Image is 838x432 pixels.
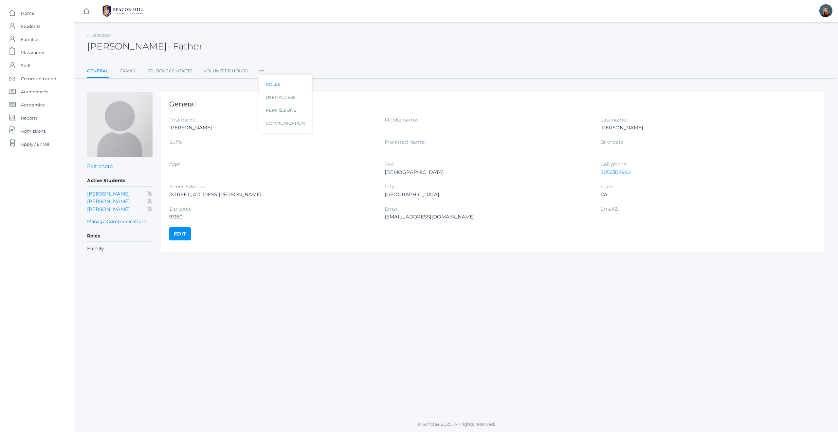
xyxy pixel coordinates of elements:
label: Street Address: [169,183,206,190]
a: Communication [266,117,305,130]
label: Last name: [600,117,627,123]
span: Apply / Enroll [21,138,49,151]
h5: Active Students [87,175,153,186]
label: Birthdate: [600,139,625,145]
div: [DEMOGRAPHIC_DATA] [385,168,590,176]
img: Sean Harris [87,92,153,157]
a: 8056304990 [600,169,631,175]
a: Family [120,65,136,78]
label: Preferred Name: [385,139,425,145]
label: Middle name: [385,117,418,123]
label: Email2: [600,206,618,212]
label: State: [600,183,614,190]
a: Roles [266,78,305,91]
a: User Access [266,91,305,104]
span: Home [21,7,34,20]
p: © Scholae 2025. All rights reserved. [74,421,838,427]
div: [EMAIL_ADDRESS][DOMAIN_NAME] [385,213,590,221]
div: [STREET_ADDRESS][PERSON_NAME] [169,191,375,198]
span: Families [21,33,39,46]
i: Does not receive communications for this student [147,207,153,212]
span: - Father [167,41,203,52]
a: Student Contacts [147,65,192,78]
label: Sex: [385,161,394,167]
span: Communication [21,72,56,85]
h2: [PERSON_NAME] [87,41,203,51]
label: City: [385,183,395,190]
a: Volunteer Hours [204,65,248,78]
span: Classrooms [21,46,45,59]
label: First name: [169,117,196,123]
a: [PERSON_NAME] [87,191,130,197]
h5: Roles [87,231,153,242]
div: Lindsay Leeds [819,4,832,17]
span: Staff [21,59,30,72]
h1: General [169,100,816,108]
label: Email: [385,206,400,212]
i: Does not receive communications for this student [147,199,153,204]
label: Age: [169,161,180,167]
div: [GEOGRAPHIC_DATA] [385,191,590,198]
li: Family [87,245,153,253]
span: Attendances [21,85,48,98]
span: Academics [21,98,45,111]
a: Directory [91,32,111,38]
label: Suffix: [169,139,184,145]
span: Reports [21,111,37,124]
div: [PERSON_NAME] [169,124,375,132]
label: Cell phone: [600,161,628,167]
div: [PERSON_NAME] [600,124,806,132]
a: Edit photo [87,163,113,169]
a: [PERSON_NAME] [87,198,130,204]
span: Admissions [21,124,46,138]
label: Zip code: [169,206,191,212]
div: CA [600,191,806,198]
a: [PERSON_NAME] [87,206,130,212]
a: Edit [169,227,191,240]
a: Permissions [266,104,305,117]
span: Students [21,20,40,33]
div: 91360 [169,213,375,221]
i: Does not receive communications for this student [147,191,153,196]
a: Manage Communications [87,218,147,225]
img: BHCALogos-05-308ed15e86a5a0abce9b8dd61676a3503ac9727e845dece92d48e8588c001991.png [99,3,148,19]
a: General [87,65,109,79]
